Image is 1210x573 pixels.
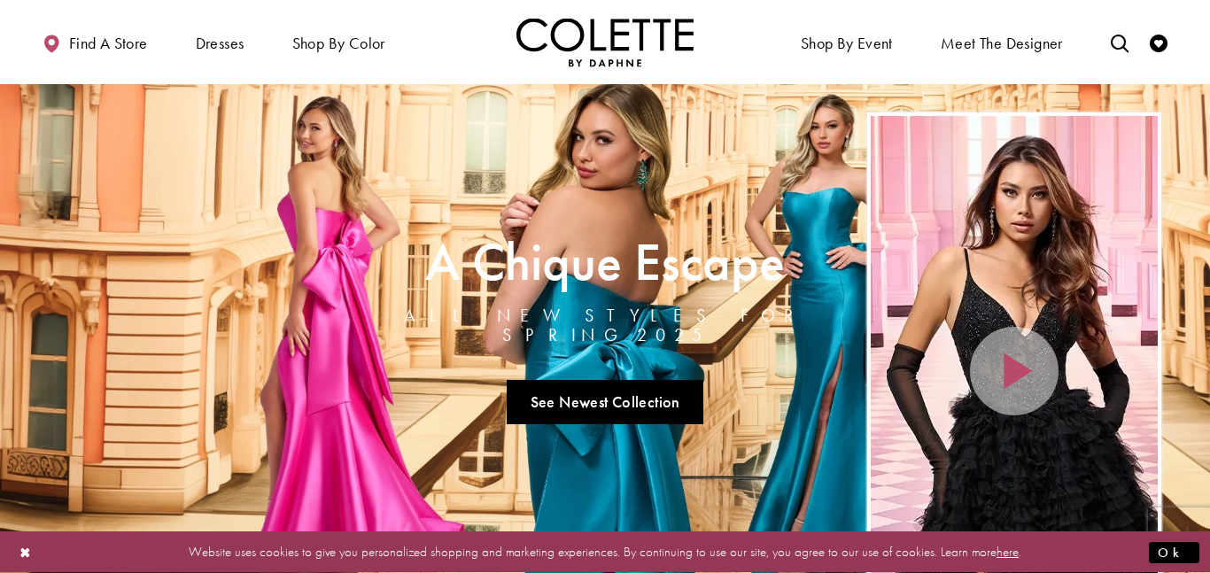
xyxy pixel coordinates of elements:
a: Toggle search [1106,18,1133,66]
span: Dresses [196,35,244,52]
span: Find a store [69,35,148,52]
a: See Newest Collection A Chique Escape All New Styles For Spring 2025 [507,380,703,424]
button: Close Dialog [11,537,41,568]
a: Visit Home Page [516,18,694,66]
span: Shop by color [288,18,390,66]
img: Colette by Daphne [516,18,694,66]
span: Shop By Event [801,35,893,52]
span: Shop By Event [796,18,897,66]
button: Submit Dialog [1149,541,1199,563]
span: Dresses [191,18,249,66]
a: Check Wishlist [1145,18,1172,66]
a: Find a store [38,18,151,66]
a: here [997,543,1019,561]
a: Meet the designer [936,18,1067,66]
p: Website uses cookies to give you personalized shopping and marketing experiences. By continuing t... [128,540,1082,564]
span: Meet the designer [941,35,1063,52]
ul: Slider Links [343,373,867,431]
span: Shop by color [292,35,385,52]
